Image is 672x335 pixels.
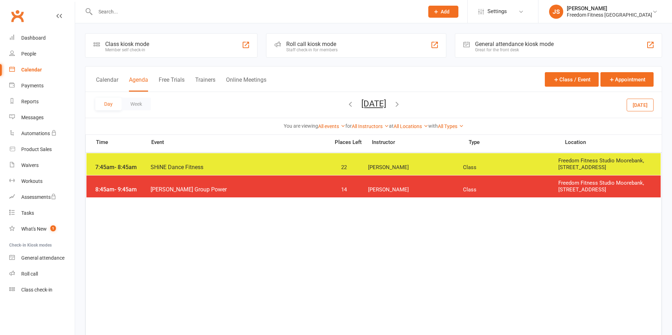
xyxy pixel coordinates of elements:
a: What's New1 [9,221,75,237]
span: Settings [487,4,507,19]
button: Online Meetings [226,76,266,92]
span: Class [463,164,558,171]
div: Product Sales [21,146,52,152]
span: Freedom Fitness Studio Moorebank, [STREET_ADDRESS] [558,180,654,193]
a: All Instructors [352,123,389,129]
span: 22 [326,164,363,171]
div: Waivers [21,162,39,168]
span: Places Left [329,140,367,145]
button: Day [95,98,122,110]
div: Calendar [21,67,42,73]
div: Class check-in [21,287,52,293]
div: General attendance kiosk mode [475,41,554,47]
div: Class kiosk mode [105,41,149,47]
strong: for [345,123,352,129]
div: Workouts [21,178,43,184]
strong: You are viewing [284,123,318,129]
span: Class [463,186,558,193]
span: [PERSON_NAME] [368,186,463,193]
span: 14 [326,186,363,193]
a: Calendar [9,62,75,78]
span: 7:45am [94,164,150,171]
span: Instructor [372,140,468,145]
span: Add [441,9,450,15]
a: Waivers [9,157,75,173]
a: Clubworx [9,7,26,25]
div: General attendance [21,255,64,261]
span: Freedom Fitness Studio Moorebank, [STREET_ADDRESS] [558,157,654,171]
div: Great for the front desk [475,47,554,52]
a: Payments [9,78,75,94]
div: What's New [21,226,47,232]
span: Event [151,139,330,146]
span: - 8:45am [114,164,137,171]
div: People [21,51,36,57]
button: Free Trials [159,76,185,92]
button: Calendar [96,76,118,92]
div: Roll call kiosk mode [286,41,338,47]
a: Messages [9,110,75,126]
button: Add [428,6,458,18]
button: [DATE] [627,98,654,111]
a: All Locations [394,123,428,129]
span: [PERSON_NAME] Group Power [150,186,326,193]
div: Reports [21,99,39,104]
span: Type [469,140,565,145]
button: Class / Event [545,72,599,87]
div: Payments [21,83,44,88]
div: Member self check-in [105,47,149,52]
a: Dashboard [9,30,75,46]
div: Automations [21,131,50,136]
a: Automations [9,126,75,141]
button: Week [122,98,151,110]
span: [PERSON_NAME] [368,164,463,171]
strong: at [389,123,394,129]
a: Assessments [9,189,75,205]
div: Roll call [21,271,38,277]
div: Staff check-in for members [286,47,338,52]
a: People [9,46,75,62]
div: [PERSON_NAME] [567,5,652,12]
a: Roll call [9,266,75,282]
a: Product Sales [9,141,75,157]
a: Workouts [9,173,75,189]
span: Time [94,139,151,148]
button: Agenda [129,76,148,92]
span: SHiNE Dance Fitness [150,164,326,171]
span: - 9:45am [114,186,137,193]
a: General attendance kiosk mode [9,250,75,266]
span: 1 [50,225,56,231]
input: Search... [93,7,419,17]
button: [DATE] [361,99,386,109]
button: Appointment [600,72,654,87]
div: JS [549,5,563,19]
a: Class kiosk mode [9,282,75,298]
button: Trainers [195,76,215,92]
strong: with [428,123,438,129]
span: Location [565,140,661,145]
a: All Types [438,123,464,129]
a: Tasks [9,205,75,221]
div: Tasks [21,210,34,216]
div: Dashboard [21,35,46,41]
span: 8:45am [94,186,150,193]
a: All events [318,123,345,129]
div: Messages [21,115,44,120]
a: Reports [9,94,75,110]
div: Assessments [21,194,56,200]
div: Freedom Fitness [GEOGRAPHIC_DATA] [567,12,652,18]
